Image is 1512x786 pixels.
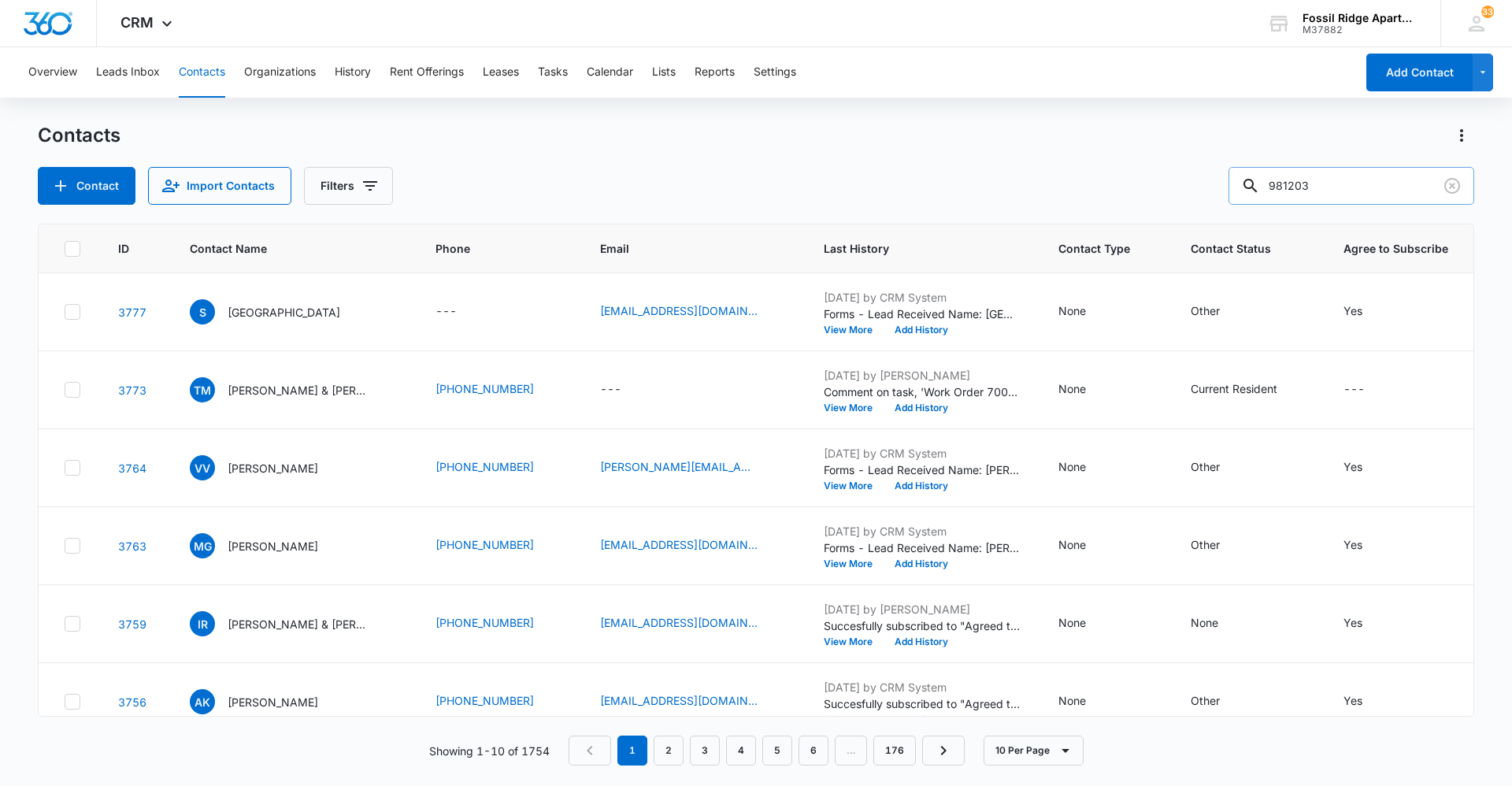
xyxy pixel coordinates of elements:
[824,325,884,335] button: View More
[435,302,485,321] div: Phone - - Select to Edit Field
[118,384,146,397] a: Navigate to contact details page for Thianny Maldonado & Steven Acero
[690,736,720,766] a: Page 3
[1058,380,1114,399] div: Contact Type - None - Select to Edit Field
[600,458,758,475] a: [PERSON_NAME][EMAIL_ADDRESS][PERSON_NAME][DOMAIN_NAME]
[190,689,215,714] span: AK
[1481,6,1494,18] div: notifications count
[824,601,1021,617] p: [DATE] by [PERSON_NAME]
[824,306,1021,322] p: Forms - Lead Received Name: [GEOGRAPHIC_DATA] Email: [EMAIL_ADDRESS][DOMAIN_NAME] May we email yo...
[190,377,398,402] div: Contact Name - Thianny Maldonado & Steven Acero - Select to Edit Field
[1343,240,1448,257] span: Agree to Subscribe
[118,695,146,709] a: Navigate to contact details page for Amanda Kusluch
[600,614,758,631] a: [EMAIL_ADDRESS][DOMAIN_NAME]
[1343,614,1362,631] div: Yes
[824,462,1021,478] p: Forms - Lead Received Name: [PERSON_NAME] Email: [PERSON_NAME][EMAIL_ADDRESS][PERSON_NAME][DOMAIN...
[762,736,792,766] a: Page 5
[228,382,369,399] p: [PERSON_NAME] & [PERSON_NAME]
[190,240,375,257] span: Contact Name
[1228,167,1474,205] input: Search Contacts
[435,302,457,321] div: ---
[38,167,135,205] button: Add Contact
[435,240,539,257] span: Phone
[1058,614,1086,631] div: None
[118,462,146,475] a: Navigate to contact details page for Valerie Valles
[1058,302,1114,321] div: Contact Type - None - Select to Edit Field
[190,533,346,558] div: Contact Name - Megan Gee - Select to Edit Field
[1343,458,1362,475] div: Yes
[228,460,318,476] p: [PERSON_NAME]
[884,481,959,491] button: Add History
[1058,458,1086,475] div: None
[190,377,215,402] span: TM
[600,536,786,555] div: Email - mgngee@gmail.com - Select to Edit Field
[179,47,225,98] button: Contacts
[922,736,965,766] a: Next Page
[569,736,965,766] nav: Pagination
[600,380,650,399] div: Email - - Select to Edit Field
[884,325,959,335] button: Add History
[1191,536,1220,553] div: Other
[1058,536,1114,555] div: Contact Type - None - Select to Edit Field
[190,611,398,636] div: Contact Name - Indigo Richards & Andrew Townsend - Select to Edit Field
[1366,54,1473,91] button: Add Contact
[435,458,534,475] a: [PHONE_NUMBER]
[652,47,676,98] button: Lists
[118,617,146,631] a: Navigate to contact details page for Indigo Richards & Andrew Townsend
[28,47,77,98] button: Overview
[435,380,562,399] div: Phone - 9832085145 - Select to Edit Field
[824,637,884,647] button: View More
[600,692,786,711] div: Email - akusluch@gmail.com - Select to Edit Field
[435,614,534,631] a: [PHONE_NUMBER]
[1343,380,1393,399] div: Agree to Subscribe - - Select to Edit Field
[600,302,758,319] a: [EMAIL_ADDRESS][DOMAIN_NAME]
[1058,380,1086,397] div: None
[96,47,160,98] button: Leads Inbox
[435,536,562,555] div: Phone - 2693658270 - Select to Edit Field
[824,617,1021,634] p: Succesfully subscribed to "Agreed to Subscribe".
[228,304,340,321] p: [GEOGRAPHIC_DATA]
[1481,6,1494,18] span: 33
[617,736,647,766] em: 1
[1343,692,1391,711] div: Agree to Subscribe - Yes - Select to Edit Field
[1058,692,1086,709] div: None
[1343,458,1391,477] div: Agree to Subscribe - Yes - Select to Edit Field
[538,47,568,98] button: Tasks
[600,240,763,257] span: Email
[587,47,633,98] button: Calendar
[1191,614,1218,631] div: None
[118,306,146,319] a: Navigate to contact details page for Sydney
[390,47,464,98] button: Rent Offerings
[726,736,756,766] a: Page 4
[1191,240,1283,257] span: Contact Status
[600,302,786,321] div: Email - syd42401@aol.com - Select to Edit Field
[600,692,758,709] a: [EMAIL_ADDRESS][DOMAIN_NAME]
[1058,614,1114,633] div: Contact Type - None - Select to Edit Field
[190,455,215,480] span: VV
[1303,24,1417,35] div: account id
[120,14,154,31] span: CRM
[1058,536,1086,553] div: None
[824,403,884,413] button: View More
[600,536,758,553] a: [EMAIL_ADDRESS][DOMAIN_NAME]
[1191,614,1247,633] div: Contact Status - None - Select to Edit Field
[600,380,621,399] div: ---
[435,692,562,711] div: Phone - 7246746032 - Select to Edit Field
[1449,123,1474,148] button: Actions
[435,614,562,633] div: Phone - 4055591587 - Select to Edit Field
[1058,240,1130,257] span: Contact Type
[190,299,215,324] span: S
[118,240,129,257] span: ID
[824,523,1021,539] p: [DATE] by CRM System
[754,47,796,98] button: Settings
[1191,302,1248,321] div: Contact Status - Other - Select to Edit Field
[824,445,1021,462] p: [DATE] by CRM System
[1303,12,1417,24] div: account name
[1058,458,1114,477] div: Contact Type - None - Select to Edit Field
[304,167,393,205] button: Filters
[435,536,534,553] a: [PHONE_NUMBER]
[824,240,998,257] span: Last History
[118,539,146,553] a: Navigate to contact details page for Megan Gee
[600,614,786,633] div: Email - dingorichards@gmail.com - Select to Edit Field
[1343,380,1365,399] div: ---
[824,559,884,569] button: View More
